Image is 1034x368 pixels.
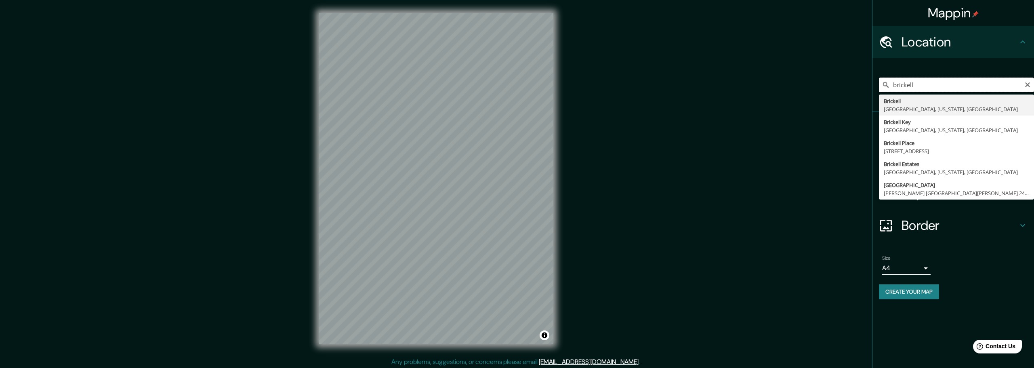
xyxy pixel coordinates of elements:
[640,357,641,367] div: .
[884,126,1029,134] div: [GEOGRAPHIC_DATA], [US_STATE], [GEOGRAPHIC_DATA]
[928,5,979,21] h4: Mappin
[884,97,1029,105] div: Brickell
[884,189,1029,197] div: [PERSON_NAME] [GEOGRAPHIC_DATA][PERSON_NAME] 2472, [GEOGRAPHIC_DATA]
[884,147,1029,155] div: [STREET_ADDRESS]
[872,209,1034,242] div: Border
[882,262,931,275] div: A4
[882,255,891,262] label: Size
[884,139,1029,147] div: Brickell Place
[879,78,1034,92] input: Pick your city or area
[972,11,979,17] img: pin-icon.png
[879,284,939,299] button: Create your map
[884,181,1029,189] div: [GEOGRAPHIC_DATA]
[872,112,1034,145] div: Pins
[641,357,643,367] div: .
[872,177,1034,209] div: Layout
[962,336,1025,359] iframe: Help widget launcher
[902,217,1018,233] h4: Border
[902,185,1018,201] h4: Layout
[884,160,1029,168] div: Brickell Estates
[1024,80,1031,88] button: Clear
[902,34,1018,50] h4: Location
[539,357,639,366] a: [EMAIL_ADDRESS][DOMAIN_NAME]
[872,145,1034,177] div: Style
[319,13,553,344] canvas: Map
[884,168,1029,176] div: [GEOGRAPHIC_DATA], [US_STATE], [GEOGRAPHIC_DATA]
[391,357,640,367] p: Any problems, suggestions, or concerns please email .
[872,26,1034,58] div: Location
[884,118,1029,126] div: Brickell Key
[884,105,1029,113] div: [GEOGRAPHIC_DATA], [US_STATE], [GEOGRAPHIC_DATA]
[540,330,549,340] button: Toggle attribution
